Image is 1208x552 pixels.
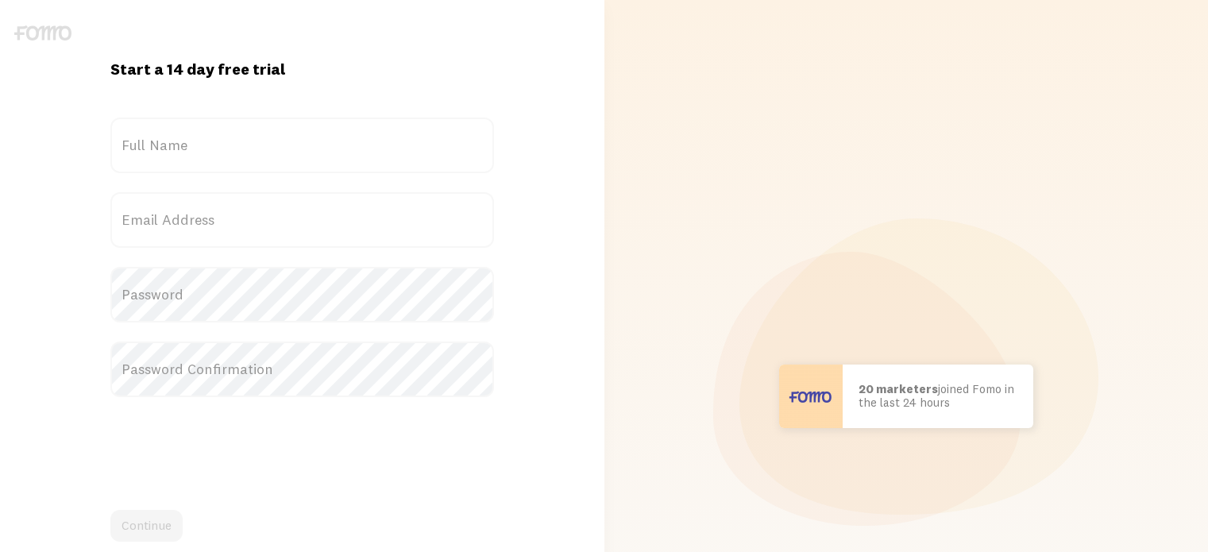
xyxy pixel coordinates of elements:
img: fomo-logo-gray-b99e0e8ada9f9040e2984d0d95b3b12da0074ffd48d1e5cb62ac37fc77b0b268.svg [14,25,71,41]
b: 20 marketers [859,381,938,396]
iframe: reCAPTCHA [110,416,352,478]
label: Password [110,267,494,322]
h1: Start a 14 day free trial [110,59,494,79]
label: Full Name [110,118,494,173]
label: Email Address [110,192,494,248]
label: Password Confirmation [110,342,494,397]
p: joined Fomo in the last 24 hours [859,383,1017,409]
img: User avatar [779,365,843,428]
